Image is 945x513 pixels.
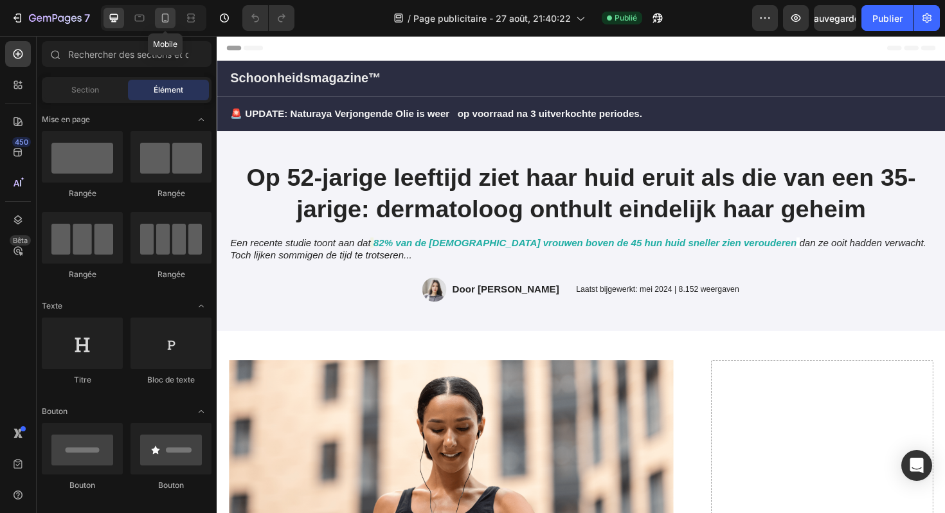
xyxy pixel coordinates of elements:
[157,269,185,279] font: Rangée
[814,5,856,31] button: Sauvegarder
[191,401,212,422] span: Basculer pour ouvrir
[147,375,195,384] font: Bloc de texte
[13,132,759,201] h1: Op 52-jarige leeftijd ziet haar huid eruit als die van een 35-jarige: dermatoloog onthult eindeli...
[408,13,411,24] font: /
[217,256,243,282] img: gempages_581818664982938356-160579e0-b5d5-4efe-80d5-7074951e9482.png
[166,213,614,224] strong: 82% van de [DEMOGRAPHIC_DATA] vrouwen boven de 45 hun huid sneller zien verouderen
[74,375,91,384] font: Titre
[42,301,62,310] font: Texte
[615,13,637,22] font: Publié
[191,296,212,316] span: Basculer pour ouvrir
[157,188,185,198] font: Rangée
[15,138,28,147] font: 450
[69,480,95,490] font: Bouton
[413,13,571,24] font: Page publicitaire - 27 août, 21:40:22
[14,213,163,224] i: Een recente studie toont aan dat
[808,13,863,24] font: Sauvegarder
[84,12,90,24] font: 7
[154,85,183,94] font: Élément
[158,480,184,490] font: Bouton
[69,188,96,198] font: Rangée
[42,406,67,416] font: Bouton
[217,36,945,513] iframe: Zone de conception
[381,264,553,274] p: Laatst bijgewerkt: mei 2024 | 8.152 weergaven
[901,450,932,481] div: Ouvrir Intercom Messenger
[249,263,363,274] strong: Door [PERSON_NAME]
[861,5,914,31] button: Publier
[872,13,903,24] font: Publier
[191,109,212,130] span: Basculer pour ouvrir
[71,85,99,94] font: Section
[69,269,96,279] font: Rangée
[42,41,212,67] input: Rechercher des sections et des éléments
[13,236,28,245] font: Bêta
[42,114,90,124] font: Mise en page
[242,5,294,31] div: Annuler/Rétablir
[5,5,96,31] button: 7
